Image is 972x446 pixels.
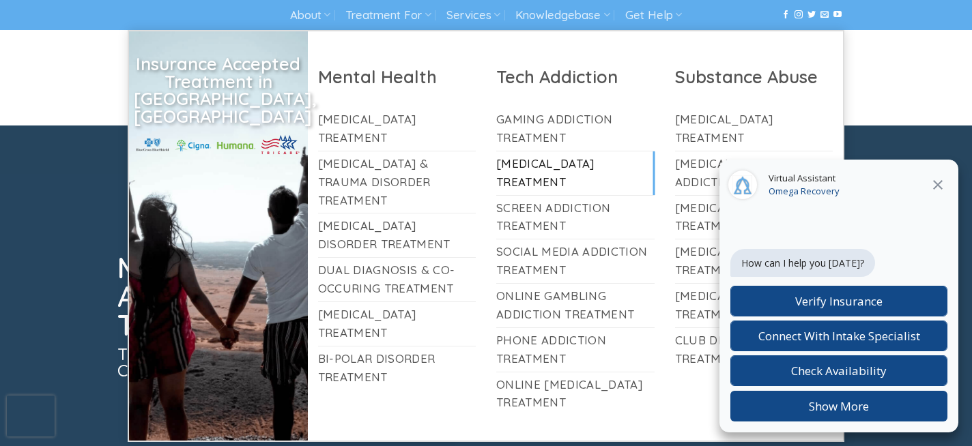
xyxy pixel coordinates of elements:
[290,3,330,28] a: About
[496,239,655,283] a: Social Media Addiction Treatment
[318,65,476,88] h2: Mental Health
[496,284,655,327] a: Online Gambling Addiction Treatment
[496,107,655,151] a: Gaming Addiction Treatment
[496,65,655,88] h2: Tech Addiction
[675,151,833,195] a: [MEDICAL_DATA] Addiction Treatment
[134,55,303,125] h2: Insurance Accepted Treatment in [GEOGRAPHIC_DATA], [GEOGRAPHIC_DATA]
[446,3,500,28] a: Services
[318,107,476,151] a: [MEDICAL_DATA] Treatment
[496,196,655,239] a: Screen Addiction Treatment
[117,346,523,378] h3: The Country’s Best Program Specializing in the Complex Issues of the Digital Age
[515,3,610,28] a: Knowledgebase
[318,258,476,301] a: Dual Diagnosis & Co-Occuring Treatment
[675,196,833,239] a: [MEDICAL_DATA] Treatment
[675,107,833,151] a: [MEDICAL_DATA] Treatment
[675,284,833,327] a: [MEDICAL_DATA] Treatment
[675,65,833,88] h2: Substance Abuse
[496,328,655,372] a: Phone Addiction Treatment
[318,302,476,346] a: [MEDICAL_DATA] Treatment
[807,10,816,20] a: Follow on Twitter
[782,10,790,20] a: Follow on Facebook
[496,372,655,416] a: Online [MEDICAL_DATA] Treatment
[496,151,655,195] a: [MEDICAL_DATA] Treatment
[318,213,476,257] a: [MEDICAL_DATA] Disorder Treatment
[795,10,803,20] a: Follow on Instagram
[345,3,431,28] a: Treatment For
[833,10,842,20] a: Follow on YouTube
[675,239,833,283] a: [MEDICAL_DATA] Treatment
[117,254,523,340] h1: Mental Health, Substance Abuse, and [MEDICAL_DATA] Treatment
[675,328,833,372] a: Club Drugs Addiction Treatment
[625,3,682,28] a: Get Help
[318,151,476,213] a: [MEDICAL_DATA] & Trauma Disorder Treatment
[7,396,55,436] iframe: reCAPTCHA
[820,10,829,20] a: Send us an email
[318,346,476,390] a: Bi-Polar Disorder Treatment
